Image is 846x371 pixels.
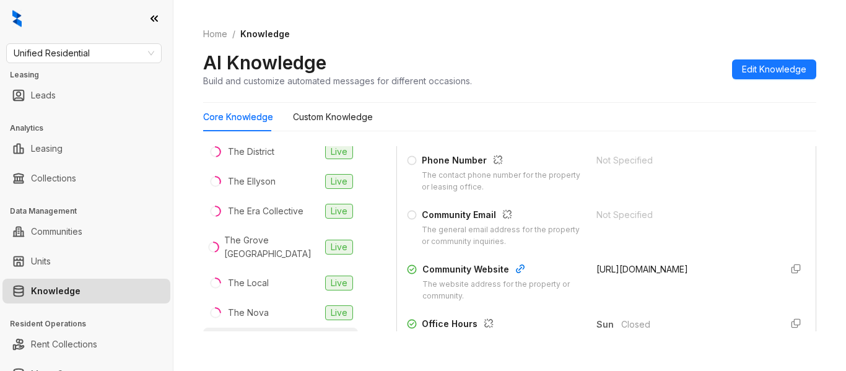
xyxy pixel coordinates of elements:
div: Core Knowledge [203,110,273,124]
span: Unified Residential [14,44,154,63]
div: The Era Collective [228,204,303,218]
h3: Analytics [10,123,173,134]
button: Edit Knowledge [732,59,816,79]
a: Units [31,249,51,274]
span: [URL][DOMAIN_NAME] [596,264,688,274]
span: Live [325,144,353,159]
a: Collections [31,166,76,191]
span: Live [325,204,353,219]
li: Units [2,249,170,274]
div: Build and customize automated messages for different occasions. [203,74,472,87]
span: Edit Knowledge [742,63,806,76]
div: Phone Number [422,154,582,170]
div: Community Website [422,263,582,279]
span: Live [325,174,353,189]
a: Leads [31,83,56,108]
li: Knowledge [2,279,170,303]
li: Rent Collections [2,332,170,357]
div: The contact phone number for the property or leasing office. [422,170,582,193]
a: Knowledge [31,279,81,303]
a: Communities [31,219,82,244]
h3: Data Management [10,206,173,217]
a: Home [201,27,230,41]
a: Rent Collections [31,332,97,357]
div: Community Email [422,208,582,224]
span: Live [325,240,353,255]
div: Not Specified [596,208,771,222]
div: The Local [228,276,269,290]
a: Leasing [31,136,63,161]
li: Leads [2,83,170,108]
div: Not Specified [596,154,771,167]
h3: Leasing [10,69,173,81]
span: Closed [621,318,771,331]
h3: Resident Operations [10,318,173,330]
li: Leasing [2,136,170,161]
div: The District [228,145,274,159]
li: / [232,27,235,41]
li: Collections [2,166,170,191]
div: The website address for the property or community. [422,279,582,302]
div: The Ellyson [228,175,276,188]
div: The Grove [GEOGRAPHIC_DATA] [224,234,320,261]
li: Communities [2,219,170,244]
div: The general email address for the property or community inquiries. [422,224,582,248]
span: Knowledge [240,28,290,39]
div: The Nova [228,306,269,320]
div: Custom Knowledge [293,110,373,124]
span: Live [325,276,353,290]
div: Office Hours [422,317,582,333]
span: Sun [596,318,621,331]
img: logo [12,10,22,27]
span: Live [325,305,353,320]
h2: AI Knowledge [203,51,326,74]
